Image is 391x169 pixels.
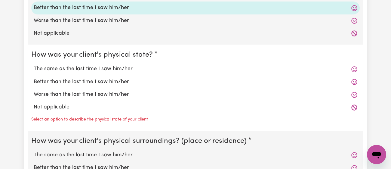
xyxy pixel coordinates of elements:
label: The same as the last time I saw him/her [34,65,357,73]
label: The same as the last time I saw him/her [34,151,357,159]
label: Worse than the last time I saw him/her [34,91,357,99]
legend: How was your client's physical surroundings? (place or residence) [31,136,249,146]
label: Better than the last time I saw him/her [34,4,357,12]
p: Select an option to describe the physical state of your client [31,116,148,123]
label: Worse than the last time I saw him/her [34,17,357,25]
iframe: Button to launch messaging window [367,145,386,164]
label: Not applicable [34,30,357,37]
legend: How was your client's physical state? [31,49,155,60]
label: Better than the last time I saw him/her [34,78,357,86]
label: Not applicable [34,103,357,111]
